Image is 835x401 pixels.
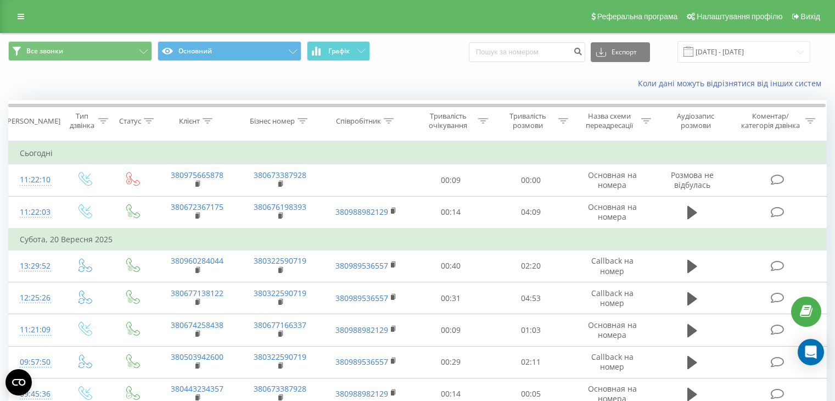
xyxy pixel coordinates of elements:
[801,12,820,21] span: Вихід
[250,116,295,126] div: Бізнес номер
[591,42,650,62] button: Експорт
[570,196,653,229] td: Основная на номера
[254,352,306,362] a: 380322590719
[254,202,306,212] a: 380676198393
[581,112,638,130] div: Назва схеми переадресації
[491,314,570,346] td: 01:03
[20,169,49,191] div: 11:22:10
[411,196,491,229] td: 00:14
[570,164,653,196] td: Основная на номера
[336,116,381,126] div: Співробітник
[335,388,388,399] a: 380988982129
[171,170,223,180] a: 380975665878
[335,357,388,367] a: 380989536557
[254,320,306,330] a: 380677166337
[254,288,306,298] a: 380322590719
[411,282,491,314] td: 00:31
[469,42,585,62] input: Пошук за номером
[491,346,570,378] td: 02:11
[491,250,570,282] td: 02:20
[638,78,827,88] a: Коли дані можуть відрізнятися вiд інших систем
[5,369,32,396] button: Open CMP widget
[158,41,301,61] button: Основний
[411,250,491,282] td: 00:40
[171,255,223,266] a: 380960284044
[491,196,570,229] td: 04:09
[119,116,141,126] div: Статус
[171,288,223,298] a: 380677138122
[335,293,388,303] a: 380989536557
[501,112,556,130] div: Тривалість розмови
[307,41,370,61] button: Графік
[335,325,388,335] a: 380988982129
[671,170,714,190] span: Розмова не відбулась
[179,116,200,126] div: Клієнт
[69,112,95,130] div: Тип дзвінка
[664,112,728,130] div: Аудіозапис розмови
[171,352,223,362] a: 380503942600
[20,287,49,309] div: 12:25:26
[171,383,223,394] a: 380443234357
[738,112,803,130] div: Коментар/категорія дзвінка
[697,12,782,21] span: Налаштування профілю
[20,255,49,277] div: 13:29:52
[20,352,49,373] div: 09:57:50
[411,314,491,346] td: 00:09
[20,319,49,341] div: 11:21:09
[491,164,570,196] td: 00:00
[171,202,223,212] a: 380672367175
[335,207,388,217] a: 380988982129
[20,202,49,223] div: 11:22:03
[421,112,476,130] div: Тривалість очікування
[570,282,653,314] td: Callback на номер
[491,282,570,314] td: 04:53
[26,47,63,55] span: Все звонки
[254,383,306,394] a: 380673387928
[570,346,653,378] td: Callback на номер
[570,250,653,282] td: Callback на номер
[254,255,306,266] a: 380322590719
[254,170,306,180] a: 380673387928
[570,314,653,346] td: Основная на номера
[9,229,827,250] td: Субота, 20 Вересня 2025
[8,41,152,61] button: Все звонки
[411,346,491,378] td: 00:29
[171,320,223,330] a: 380674258438
[411,164,491,196] td: 00:09
[328,47,350,55] span: Графік
[9,142,827,164] td: Сьогодні
[5,116,60,126] div: [PERSON_NAME]
[798,339,824,365] div: Open Intercom Messenger
[597,12,678,21] span: Реферальна програма
[335,260,388,271] a: 380989536557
